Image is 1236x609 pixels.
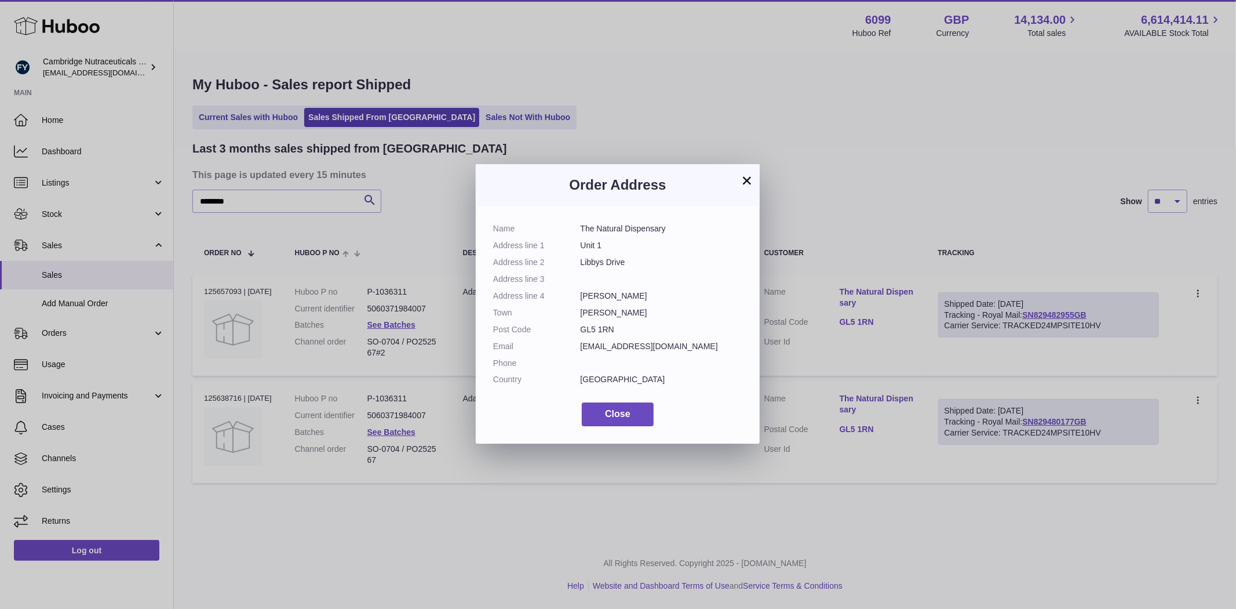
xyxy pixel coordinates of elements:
dt: Country [493,374,581,385]
dd: Libbys Drive [581,257,743,268]
dt: Address line 1 [493,240,581,251]
dt: Town [493,307,581,318]
dd: Unit 1 [581,240,743,251]
dt: Address line 4 [493,291,581,302]
dd: [PERSON_NAME] [581,307,743,318]
dd: GL5 1RN [581,324,743,335]
h3: Order Address [493,176,742,194]
dd: The Natural Dispensary [581,223,743,234]
dt: Phone [493,358,581,369]
button: Close [582,403,654,426]
dd: [EMAIL_ADDRESS][DOMAIN_NAME] [581,341,743,352]
span: Close [605,409,630,419]
dt: Name [493,223,581,234]
dt: Post Code [493,324,581,335]
dt: Address line 2 [493,257,581,268]
dt: Email [493,341,581,352]
dt: Address line 3 [493,274,581,285]
dd: [PERSON_NAME] [581,291,743,302]
dd: [GEOGRAPHIC_DATA] [581,374,743,385]
button: × [740,173,754,187]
